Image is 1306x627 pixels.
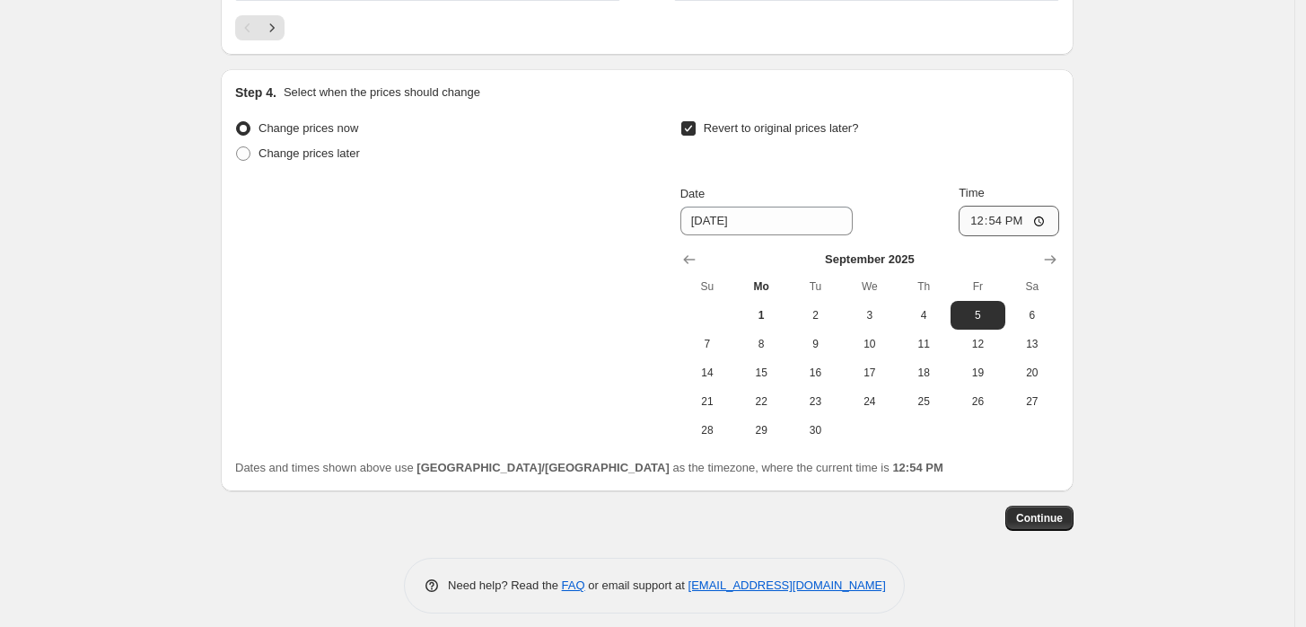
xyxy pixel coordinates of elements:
[741,337,781,351] span: 8
[958,279,997,294] span: Fr
[850,337,890,351] span: 10
[958,337,997,351] span: 12
[850,279,890,294] span: We
[448,578,562,592] span: Need help? Read the
[688,366,727,380] span: 14
[741,394,781,409] span: 22
[235,15,285,40] nav: Pagination
[1005,330,1059,358] button: Saturday September 13 2025
[951,301,1004,330] button: Friday September 5 2025
[734,387,788,416] button: Monday September 22 2025
[850,366,890,380] span: 17
[734,416,788,445] button: Monday September 29 2025
[680,207,853,235] input: 9/1/2025
[259,121,358,135] span: Change prices now
[688,423,727,437] span: 28
[688,394,727,409] span: 21
[734,301,788,330] button: Today Monday September 1 2025
[235,84,276,102] h2: Step 4.
[259,15,285,40] button: Next
[1012,394,1052,409] span: 27
[795,279,835,294] span: Tu
[958,308,997,322] span: 5
[1038,247,1063,272] button: Show next month, October 2025
[704,121,859,135] span: Revert to original prices later?
[795,337,835,351] span: 9
[843,301,897,330] button: Wednesday September 3 2025
[843,272,897,301] th: Wednesday
[951,358,1004,387] button: Friday September 19 2025
[741,279,781,294] span: Mo
[1005,272,1059,301] th: Saturday
[904,279,943,294] span: Th
[897,387,951,416] button: Thursday September 25 2025
[1005,506,1074,531] button: Continue
[688,279,727,294] span: Su
[788,330,842,358] button: Tuesday September 9 2025
[680,330,734,358] button: Sunday September 7 2025
[951,330,1004,358] button: Friday September 12 2025
[1016,511,1063,525] span: Continue
[897,272,951,301] th: Thursday
[741,366,781,380] span: 15
[235,461,943,474] span: Dates and times shown above use as the timezone, where the current time is
[959,186,984,199] span: Time
[416,461,669,474] b: [GEOGRAPHIC_DATA]/[GEOGRAPHIC_DATA]
[1012,308,1052,322] span: 6
[1012,337,1052,351] span: 13
[897,301,951,330] button: Thursday September 4 2025
[1005,301,1059,330] button: Saturday September 6 2025
[1005,387,1059,416] button: Saturday September 27 2025
[843,330,897,358] button: Wednesday September 10 2025
[680,416,734,445] button: Sunday September 28 2025
[788,272,842,301] th: Tuesday
[680,272,734,301] th: Sunday
[951,272,1004,301] th: Friday
[897,330,951,358] button: Thursday September 11 2025
[741,308,781,322] span: 1
[788,358,842,387] button: Tuesday September 16 2025
[680,387,734,416] button: Sunday September 21 2025
[259,146,360,160] span: Change prices later
[734,272,788,301] th: Monday
[585,578,688,592] span: or email support at
[688,337,727,351] span: 7
[892,461,942,474] b: 12:54 PM
[843,358,897,387] button: Wednesday September 17 2025
[680,187,705,200] span: Date
[795,366,835,380] span: 16
[904,308,943,322] span: 4
[904,337,943,351] span: 11
[1005,358,1059,387] button: Saturday September 20 2025
[958,394,997,409] span: 26
[680,358,734,387] button: Sunday September 14 2025
[734,330,788,358] button: Monday September 8 2025
[951,387,1004,416] button: Friday September 26 2025
[788,416,842,445] button: Tuesday September 30 2025
[843,387,897,416] button: Wednesday September 24 2025
[795,423,835,437] span: 30
[284,84,480,102] p: Select when the prices should change
[795,394,835,409] span: 23
[959,206,1059,236] input: 12:00
[788,301,842,330] button: Tuesday September 2 2025
[958,366,997,380] span: 19
[795,308,835,322] span: 2
[904,366,943,380] span: 18
[850,394,890,409] span: 24
[1012,366,1052,380] span: 20
[897,358,951,387] button: Thursday September 18 2025
[677,247,702,272] button: Show previous month, August 2025
[741,423,781,437] span: 29
[788,387,842,416] button: Tuesday September 23 2025
[734,358,788,387] button: Monday September 15 2025
[850,308,890,322] span: 3
[904,394,943,409] span: 25
[688,578,886,592] a: [EMAIL_ADDRESS][DOMAIN_NAME]
[562,578,585,592] a: FAQ
[1012,279,1052,294] span: Sa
